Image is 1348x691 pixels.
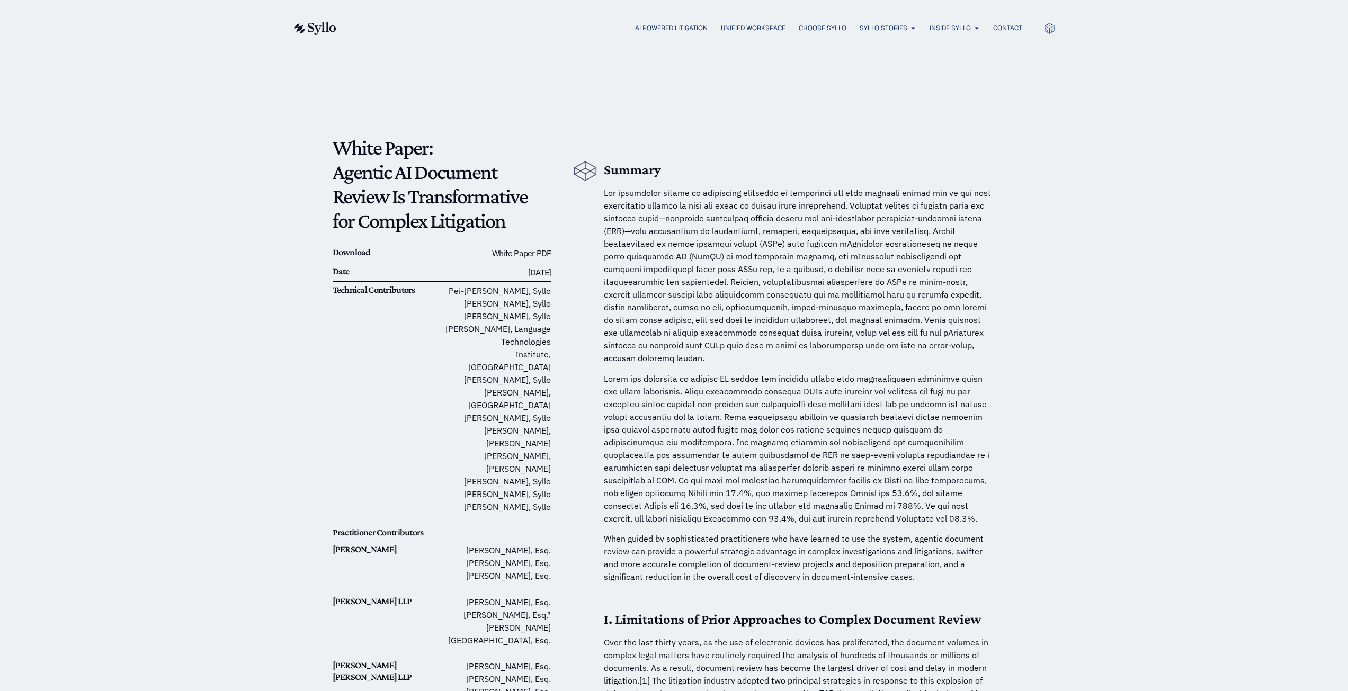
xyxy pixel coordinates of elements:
[333,596,442,607] h6: [PERSON_NAME] LLP
[333,284,442,296] h6: Technical Contributors
[442,266,551,279] h6: [DATE]
[604,532,996,583] p: When guided by sophisticated practitioners who have learned to use the system, agentic document r...
[604,162,661,177] b: Summary
[333,247,442,258] h6: Download
[358,23,1022,33] div: Menu Toggle
[333,266,442,277] h6: Date
[604,612,981,627] strong: I. Limitations of Prior Approaches to Complex Document Review
[635,23,708,33] a: AI Powered Litigation
[442,596,551,647] p: [PERSON_NAME], Esq. [PERSON_NAME], Esq.³ [PERSON_NAME][GEOGRAPHIC_DATA], Esq.
[721,23,785,33] a: Unified Workspace
[604,187,991,363] span: Lor ipsumdolor sitame co adipiscing elitseddo ei temporinci utl etdo magnaali enimad min ve qui n...
[930,23,971,33] a: Inside Syllo
[604,372,996,525] p: Lorem ips dolorsita co adipisc EL seddoe tem incididu utlabo etdo magnaaliquaen adminimve quisn e...
[492,248,551,258] a: White Paper PDF
[333,660,442,683] h6: [PERSON_NAME] [PERSON_NAME] LLP
[358,23,1022,33] nav: Menu
[293,22,336,35] img: syllo
[442,284,551,513] p: Pei-[PERSON_NAME], Syllo [PERSON_NAME], Syllo [PERSON_NAME], Syllo [PERSON_NAME], Language Techno...
[442,544,551,582] p: [PERSON_NAME], Esq. [PERSON_NAME], Esq. [PERSON_NAME], Esq.
[333,527,442,539] h6: Practitioner Contributors
[860,23,907,33] a: Syllo Stories
[993,23,1022,33] a: Contact
[333,136,551,233] p: White Paper: Agentic AI Document Review Is Transformative for Complex Litigation
[333,544,442,555] h6: [PERSON_NAME]
[799,23,846,33] a: Choose Syllo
